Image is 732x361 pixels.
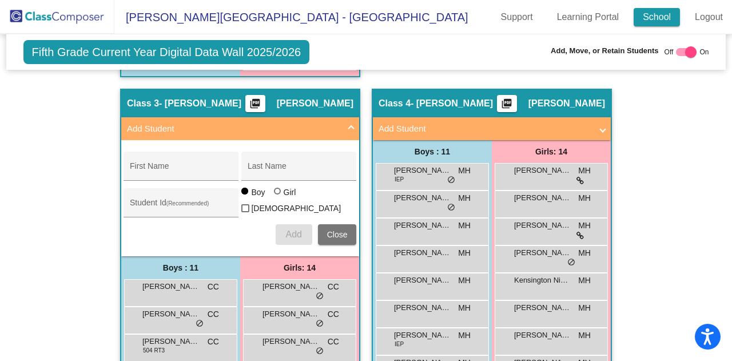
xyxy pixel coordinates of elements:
[316,347,324,356] span: do_not_disturb_alt
[121,117,359,140] mat-expansion-panel-header: Add Student
[551,45,659,57] span: Add, Move, or Retain Students
[394,330,451,341] span: [PERSON_NAME]
[23,40,310,64] span: Fifth Grade Current Year Digital Data Wall 2025/2026
[514,220,571,231] span: [PERSON_NAME]
[578,220,591,232] span: MH
[250,187,265,198] div: Boy
[328,281,339,293] span: CC
[142,336,200,347] span: [PERSON_NAME]
[316,292,324,301] span: do_not_disturb_alt
[130,203,233,212] input: Student Id
[567,258,575,267] span: do_not_disturb_alt
[276,224,312,245] button: Add
[373,140,492,163] div: Boys : 11
[328,308,339,320] span: CC
[248,98,262,114] mat-icon: picture_as_pdf
[514,165,571,176] span: [PERSON_NAME]
[127,122,340,136] mat-panel-title: Add Student
[458,302,471,314] span: MH
[394,192,451,204] span: [PERSON_NAME]
[130,166,233,175] input: First Name
[127,98,159,109] span: Class 3
[395,340,404,348] span: IEP
[394,220,451,231] span: [PERSON_NAME]
[447,176,455,185] span: do_not_disturb_alt
[143,346,165,355] span: 504 RT3
[500,98,514,114] mat-icon: picture_as_pdf
[208,281,219,293] span: CC
[285,229,301,239] span: Add
[458,220,471,232] span: MH
[142,308,200,320] span: [PERSON_NAME]
[159,98,241,109] span: - [PERSON_NAME]
[395,175,404,184] span: IEP
[497,95,517,112] button: Print Students Details
[492,8,542,26] a: Support
[514,330,571,341] span: [PERSON_NAME]
[277,98,353,109] span: [PERSON_NAME]
[411,98,493,109] span: - [PERSON_NAME]
[458,165,471,177] span: MH
[634,8,680,26] a: School
[328,336,339,348] span: CC
[447,203,455,212] span: do_not_disturb_alt
[394,247,451,259] span: [PERSON_NAME]
[548,8,628,26] a: Learning Portal
[283,187,296,198] div: Girl
[251,201,341,215] span: [DEMOGRAPHIC_DATA]
[514,275,571,286] span: Kensington Niave
[699,47,709,57] span: On
[458,330,471,342] span: MH
[458,192,471,204] span: MH
[142,281,200,292] span: [PERSON_NAME]
[578,247,591,259] span: MH
[262,281,320,292] span: [PERSON_NAME]
[578,275,591,287] span: MH
[514,247,571,259] span: [PERSON_NAME]
[262,308,320,320] span: [PERSON_NAME]
[394,275,451,286] span: [PERSON_NAME]
[262,336,320,347] span: [PERSON_NAME]
[578,192,591,204] span: MH
[121,256,240,279] div: Boys : 11
[316,319,324,328] span: do_not_disturb_alt
[514,192,571,204] span: [PERSON_NAME]
[248,166,351,175] input: Last Name
[121,140,359,256] div: Add Student
[686,8,732,26] a: Logout
[578,302,591,314] span: MH
[327,230,348,239] span: Close
[240,256,359,279] div: Girls: 14
[528,98,605,109] span: [PERSON_NAME]
[373,117,611,140] mat-expansion-panel-header: Add Student
[394,302,451,314] span: [PERSON_NAME]
[208,308,219,320] span: CC
[208,336,219,348] span: CC
[114,8,468,26] span: [PERSON_NAME][GEOGRAPHIC_DATA] - [GEOGRAPHIC_DATA]
[394,165,451,176] span: [PERSON_NAME]
[578,330,591,342] span: MH
[458,275,471,287] span: MH
[458,247,471,259] span: MH
[379,98,411,109] span: Class 4
[196,319,204,328] span: do_not_disturb_alt
[492,140,611,163] div: Girls: 14
[245,95,265,112] button: Print Students Details
[578,165,591,177] span: MH
[514,302,571,314] span: [PERSON_NAME]
[318,224,357,245] button: Close
[665,47,674,57] span: Off
[379,122,591,136] mat-panel-title: Add Student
